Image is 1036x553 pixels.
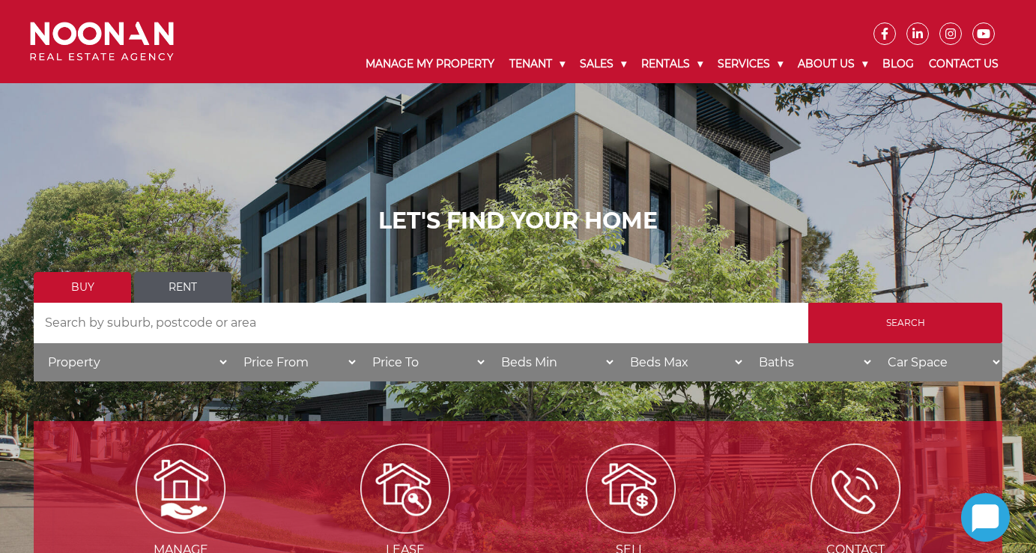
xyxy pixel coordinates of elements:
input: Search [808,303,1002,343]
a: Blog [875,45,921,83]
img: Manage my Property [136,444,225,534]
a: Manage My Property [358,45,502,83]
img: Noonan Real Estate Agency [30,22,174,61]
a: Tenant [502,45,572,83]
a: Rentals [634,45,710,83]
img: ICONS [811,444,900,534]
img: Sell my property [586,444,676,534]
input: Search by suburb, postcode or area [34,303,808,343]
a: Sales [572,45,634,83]
img: Lease my property [360,444,450,534]
a: Services [710,45,790,83]
a: Rent [134,272,231,303]
a: Contact Us [921,45,1006,83]
a: About Us [790,45,875,83]
h1: LET'S FIND YOUR HOME [34,208,1002,235]
a: Buy [34,272,131,303]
